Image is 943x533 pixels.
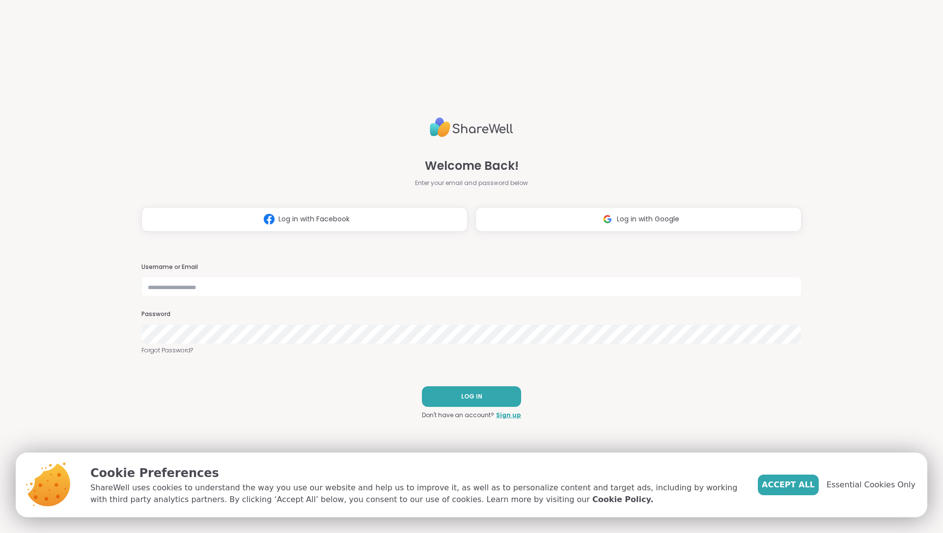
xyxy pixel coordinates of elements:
[617,214,679,224] span: Log in with Google
[762,479,815,491] span: Accept All
[475,207,802,232] button: Log in with Google
[496,411,521,420] a: Sign up
[598,210,617,228] img: ShareWell Logomark
[592,494,653,506] a: Cookie Policy.
[90,464,742,482] p: Cookie Preferences
[260,210,278,228] img: ShareWell Logomark
[141,346,802,355] a: Forgot Password?
[758,475,819,495] button: Accept All
[141,207,468,232] button: Log in with Facebook
[422,386,521,407] button: LOG IN
[141,263,802,271] h3: Username or Email
[422,411,494,420] span: Don't have an account?
[461,392,482,401] span: LOG IN
[425,157,519,175] span: Welcome Back!
[430,113,513,141] img: ShareWell Logo
[278,214,350,224] span: Log in with Facebook
[90,482,742,506] p: ShareWell uses cookies to understand the way you use our website and help us to improve it, as we...
[827,479,915,491] span: Essential Cookies Only
[141,310,802,319] h3: Password
[415,179,528,187] span: Enter your email and password below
